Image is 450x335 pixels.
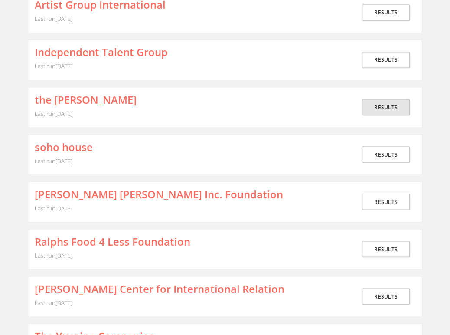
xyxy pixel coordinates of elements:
[35,141,93,152] a: soho house
[362,52,410,68] a: Results
[362,288,410,304] a: Results
[35,62,72,70] span: Last run [DATE]
[35,188,283,200] a: [PERSON_NAME] [PERSON_NAME] Inc. Foundation
[35,251,72,259] span: Last run [DATE]
[35,283,284,294] a: [PERSON_NAME] Center for International Relation
[362,194,410,210] a: Results
[362,99,410,115] a: Results
[362,146,410,162] a: Results
[35,204,72,212] span: Last run [DATE]
[35,15,72,23] span: Last run [DATE]
[35,109,72,117] span: Last run [DATE]
[35,94,137,105] a: the [PERSON_NAME]
[35,157,72,164] span: Last run [DATE]
[35,236,190,247] a: Ralphs Food 4 Less Foundation
[35,299,72,306] span: Last run [DATE]
[362,4,410,20] a: Results
[362,241,410,257] a: Results
[35,46,168,58] a: Independent Talent Group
